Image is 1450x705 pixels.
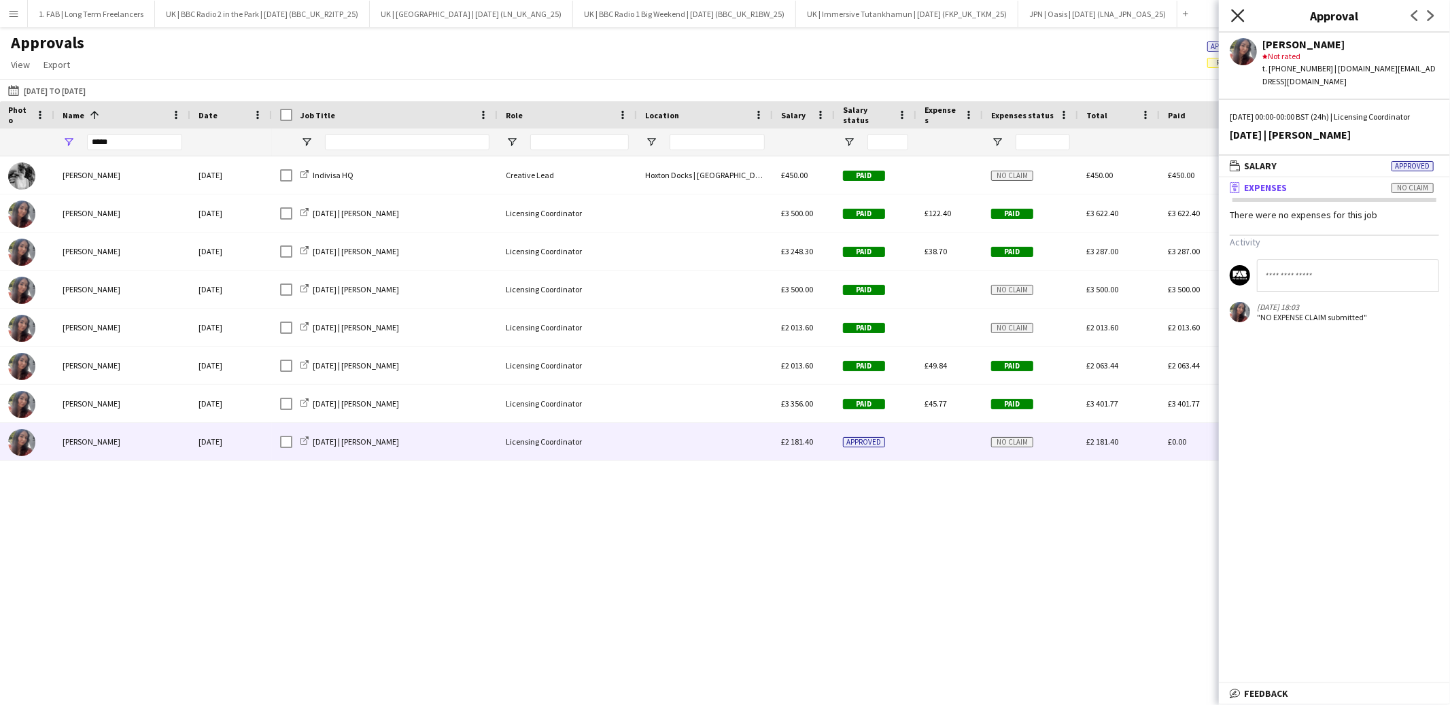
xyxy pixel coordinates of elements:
[190,347,272,384] div: [DATE]
[87,134,182,150] input: Name Filter Input
[1257,312,1368,322] div: "NO EXPENSE CLAIM submitted"
[190,309,272,346] div: [DATE]
[1262,63,1439,87] div: t. [PHONE_NUMBER] | [DOMAIN_NAME][EMAIL_ADDRESS][DOMAIN_NAME]
[313,208,399,218] span: [DATE] | [PERSON_NAME]
[38,56,75,73] a: Export
[300,110,335,120] span: Job Title
[925,208,951,218] span: £122.40
[8,429,35,456] img: Katie Mullen
[991,136,1003,148] button: Open Filter Menu
[573,1,796,27] button: UK | BBC Radio 1 Big Weekend | [DATE] (BBC_UK_R1BW_25)
[44,58,70,71] span: Export
[300,360,399,371] a: [DATE] | [PERSON_NAME]
[54,423,190,460] div: [PERSON_NAME]
[1168,246,1200,256] span: £3 287.00
[8,239,35,266] img: Katie Mullen
[781,322,813,332] span: £2 013.60
[1219,209,1450,221] div: There were no expenses for this job
[843,209,885,219] span: Paid
[1168,322,1200,332] span: £2 013.60
[190,385,272,422] div: [DATE]
[313,398,399,409] span: [DATE] | [PERSON_NAME]
[843,285,885,295] span: Paid
[991,285,1033,295] span: No claim
[781,208,813,218] span: £3 500.00
[54,233,190,270] div: [PERSON_NAME]
[8,105,30,125] span: Photo
[843,323,885,333] span: Paid
[1262,38,1439,50] div: [PERSON_NAME]
[843,171,885,181] span: Paid
[843,105,892,125] span: Salary status
[300,136,313,148] button: Open Filter Menu
[1086,208,1118,218] span: £3 622.40
[867,134,908,150] input: Salary status Filter Input
[1230,302,1250,322] app-user-avatar: Katie Mullen
[1257,302,1368,312] div: [DATE] 18:03
[190,271,272,308] div: [DATE]
[991,171,1033,181] span: No claim
[1230,236,1439,248] h3: Activity
[1018,1,1177,27] button: JPN | Oasis | [DATE] (LNA_JPN_OAS_25)
[1244,687,1288,700] span: Feedback
[54,156,190,194] div: [PERSON_NAME]
[1392,183,1434,193] span: No claim
[670,134,765,150] input: Location Filter Input
[843,247,885,257] span: Paid
[991,361,1033,371] span: Paid
[8,315,35,342] img: Katie Mullen
[300,284,399,294] a: [DATE] | [PERSON_NAME]
[843,437,885,447] span: Approved
[506,136,518,148] button: Open Filter Menu
[498,233,637,270] div: Licensing Coordinator
[796,1,1018,27] button: UK | Immersive Tutankhamun | [DATE] (FKP_UK_TKM_25)
[498,194,637,232] div: Licensing Coordinator
[781,246,813,256] span: £3 248.30
[530,134,629,150] input: Role Filter Input
[991,437,1033,447] span: No claim
[190,233,272,270] div: [DATE]
[1230,111,1439,123] div: [DATE] 00:00-00:00 BST (24h) | Licensing Coordinator
[300,246,399,256] a: [DATE] | [PERSON_NAME]
[325,134,489,150] input: Job Title Filter Input
[11,58,30,71] span: View
[300,208,399,218] a: [DATE] | [PERSON_NAME]
[1392,161,1434,171] span: Approved
[498,423,637,460] div: Licensing Coordinator
[5,82,88,99] button: [DATE] to [DATE]
[925,246,947,256] span: £38.70
[498,385,637,422] div: Licensing Coordinator
[925,398,947,409] span: £45.77
[991,247,1033,257] span: Paid
[1230,128,1439,141] div: [DATE] | [PERSON_NAME]
[5,56,35,73] a: View
[1262,50,1439,63] div: Not rated
[63,110,84,120] span: Name
[1168,360,1200,371] span: £2 063.44
[498,347,637,384] div: Licensing Coordinator
[1168,284,1200,294] span: £3 500.00
[1244,160,1277,172] span: Salary
[991,110,1054,120] span: Expenses status
[313,360,399,371] span: [DATE] | [PERSON_NAME]
[1168,110,1186,120] span: Paid
[313,284,399,294] span: [DATE] | [PERSON_NAME]
[198,110,218,120] span: Date
[1086,360,1118,371] span: £2 063.44
[991,399,1033,409] span: Paid
[8,353,35,380] img: Katie Mullen
[313,246,399,256] span: [DATE] | [PERSON_NAME]
[1086,284,1118,294] span: £3 500.00
[313,436,399,447] span: [DATE] | [PERSON_NAME]
[781,398,813,409] span: £3 356.00
[781,436,813,447] span: £2 181.40
[1244,182,1287,194] span: Expenses
[1086,398,1118,409] span: £3 401.77
[1207,56,1264,68] span: 2
[498,309,637,346] div: Licensing Coordinator
[1211,42,1246,51] span: Approved
[1086,170,1113,180] span: £450.00
[645,110,679,120] span: Location
[1086,110,1107,120] span: Total
[637,156,773,194] div: Hoxton Docks | [GEOGRAPHIC_DATA], [GEOGRAPHIC_DATA]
